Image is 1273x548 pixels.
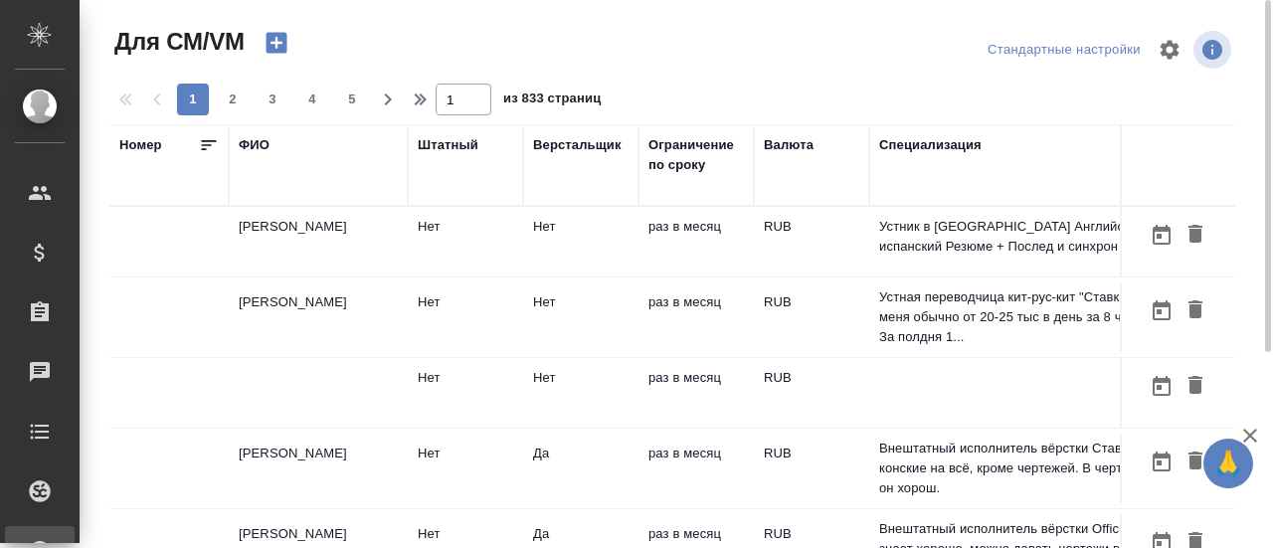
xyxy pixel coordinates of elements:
button: Создать [253,26,300,60]
td: Нет [408,282,523,352]
button: Удалить [1179,217,1212,254]
button: Удалить [1179,444,1212,480]
td: Нет [408,207,523,276]
span: Посмотреть информацию [1193,31,1235,69]
td: RUB [754,207,869,276]
td: [PERSON_NAME] [229,434,408,503]
td: [PERSON_NAME] [229,282,408,352]
div: Ограничение по сроку [648,135,744,175]
button: Открыть календарь загрузки [1145,217,1179,254]
td: RUB [754,358,869,428]
td: Да [523,434,638,503]
button: Открыть календарь загрузки [1145,368,1179,405]
td: Нет [523,358,638,428]
td: раз в месяц [638,282,754,352]
div: Номер [119,135,162,155]
button: 5 [336,84,368,115]
span: Настроить таблицу [1146,26,1193,74]
p: Внештатный исполнитель вёрстки Ставки конские на всё, кроме чертежей. В чертежах он хорош. [879,439,1158,498]
span: 2 [217,90,249,109]
button: Удалить [1179,292,1212,329]
span: 🙏 [1211,443,1245,484]
div: Специализация [879,135,982,155]
span: 4 [296,90,328,109]
span: Для СМ/VM [109,26,245,58]
span: из 833 страниц [503,87,601,115]
div: split button [983,35,1146,66]
button: Открыть календарь загрузки [1145,292,1179,329]
td: RUB [754,434,869,503]
button: Открыть календарь загрузки [1145,444,1179,480]
td: [PERSON_NAME] [229,207,408,276]
td: Нет [408,434,523,503]
td: раз в месяц [638,207,754,276]
div: Валюта [764,135,814,155]
td: RUB [754,282,869,352]
p: Устная переводчица кит-рус-кит "Ставка у меня обычно от 20-25 тыс в день за 8 часов. За полдня 1... [879,287,1158,347]
td: Нет [408,358,523,428]
span: 5 [336,90,368,109]
td: Нет [523,282,638,352]
td: Нет [523,207,638,276]
span: 3 [257,90,288,109]
button: Удалить [1179,368,1212,405]
div: Верстальщик [533,135,622,155]
div: Штатный [418,135,478,155]
button: 3 [257,84,288,115]
td: раз в месяц [638,434,754,503]
button: 4 [296,84,328,115]
td: раз в месяц [638,358,754,428]
button: 🙏 [1203,439,1253,488]
div: ФИО [239,135,270,155]
p: Устник в [GEOGRAPHIC_DATA] Английский и испанский Резюме + Послед и синхрон [879,217,1158,257]
button: 2 [217,84,249,115]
